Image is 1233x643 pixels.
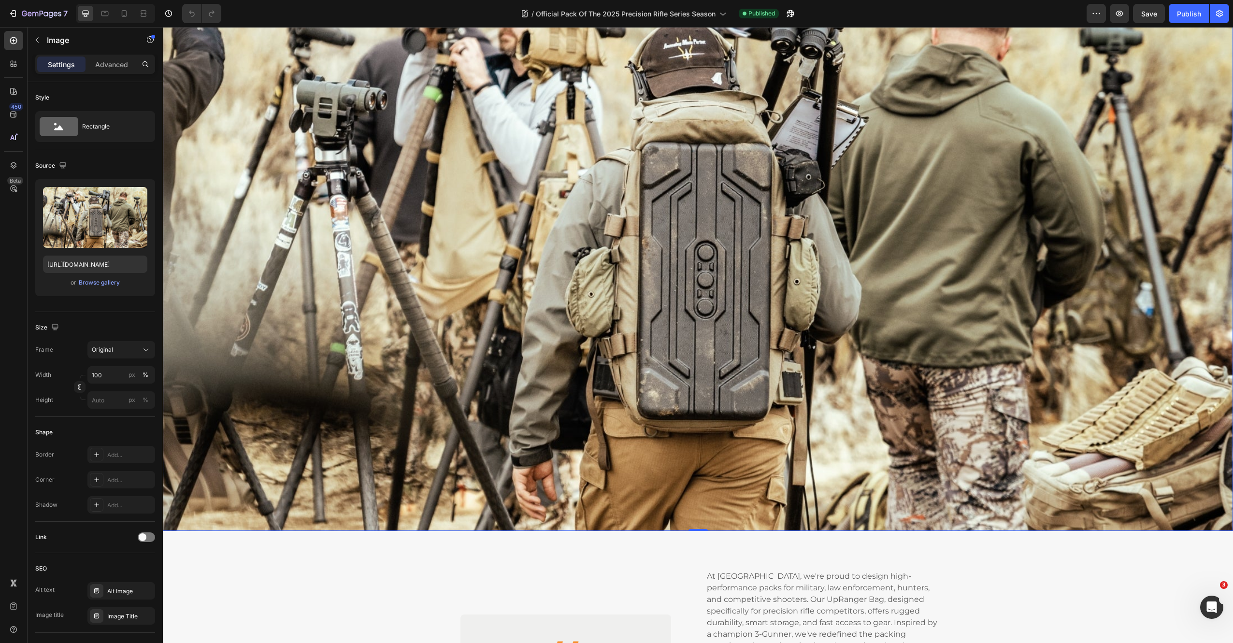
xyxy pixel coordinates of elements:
[1177,9,1201,19] div: Publish
[82,115,141,138] div: Rectangle
[1200,596,1223,619] iframe: Intercom live chat
[35,533,47,542] div: Link
[1220,581,1228,589] span: 3
[129,396,135,404] div: px
[143,371,148,379] div: %
[748,9,775,18] span: Published
[35,93,49,102] div: Style
[182,4,221,23] div: Undo/Redo
[107,612,153,621] div: Image Title
[35,396,53,404] label: Height
[35,475,55,484] div: Corner
[35,159,69,172] div: Source
[536,9,716,19] span: Official Pack Of The 2025 Precision Rifle Series Season
[1141,10,1157,18] span: Save
[1133,4,1165,23] button: Save
[71,277,76,288] span: or
[35,345,53,354] label: Frame
[1169,4,1209,23] button: Publish
[63,8,68,19] p: 7
[48,59,75,70] p: Settings
[95,59,128,70] p: Advanced
[107,587,153,596] div: Alt Image
[35,371,51,379] label: Width
[35,321,61,334] div: Size
[107,476,153,485] div: Add...
[47,34,129,46] p: Image
[43,187,147,248] img: preview-image
[92,345,113,354] span: Original
[35,450,54,459] div: Border
[163,27,1233,643] iframe: Design area
[9,103,23,111] div: 450
[87,366,155,384] input: px%
[107,451,153,459] div: Add...
[143,396,148,404] div: %
[140,369,151,381] button: px
[35,564,47,573] div: SEO
[87,391,155,409] input: px%
[78,278,120,287] button: Browse gallery
[87,341,155,358] button: Original
[7,177,23,185] div: Beta
[35,586,55,594] div: Alt text
[126,394,138,406] button: %
[531,9,534,19] span: /
[35,428,53,437] div: Shape
[43,256,147,273] input: https://example.com/image.jpg
[126,369,138,381] button: %
[107,501,153,510] div: Add...
[35,500,57,509] div: Shadow
[4,4,72,23] button: 7
[129,371,135,379] div: px
[35,611,64,619] div: Image title
[79,278,120,287] div: Browse gallery
[140,394,151,406] button: px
